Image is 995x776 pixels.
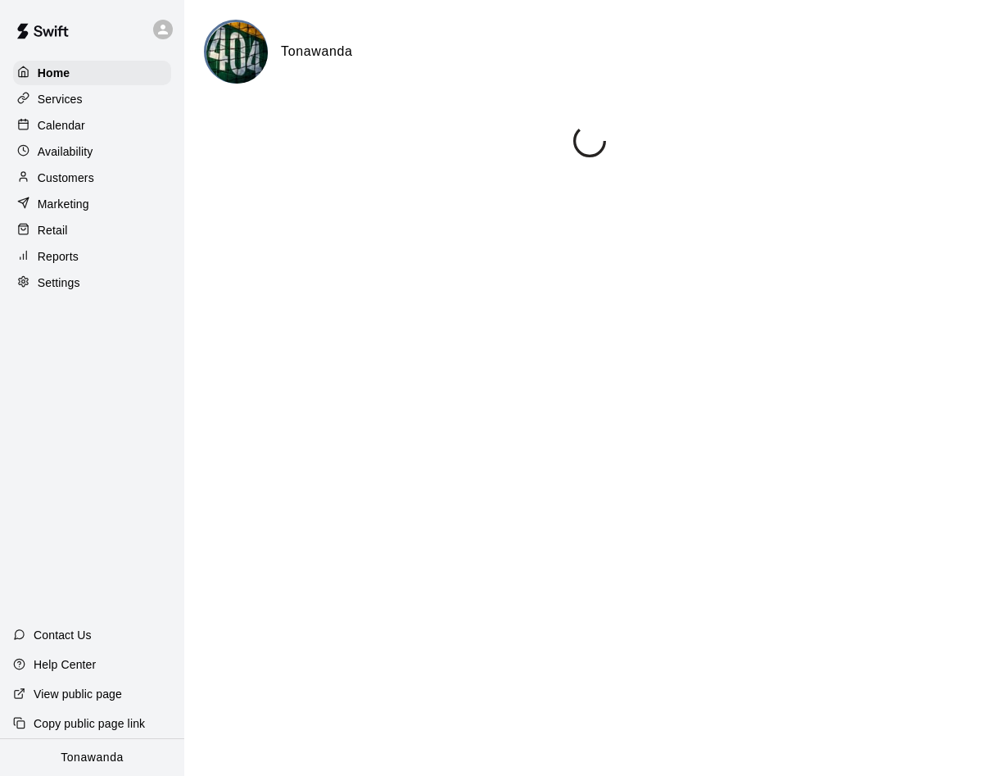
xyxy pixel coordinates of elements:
[38,170,94,186] p: Customers
[206,22,268,84] img: Tonawanda logo
[38,196,89,212] p: Marketing
[38,91,83,107] p: Services
[13,113,171,138] a: Calendar
[38,143,93,160] p: Availability
[13,87,171,111] a: Services
[281,41,353,62] h6: Tonawanda
[13,192,171,216] a: Marketing
[61,749,124,766] p: Tonawanda
[34,627,92,643] p: Contact Us
[34,715,145,732] p: Copy public page link
[13,270,171,295] a: Settings
[13,139,171,164] a: Availability
[13,166,171,190] a: Customers
[38,222,68,238] p: Retail
[34,656,96,673] p: Help Center
[13,244,171,269] a: Reports
[34,686,122,702] p: View public page
[38,117,85,134] p: Calendar
[13,61,171,85] a: Home
[38,275,80,291] p: Settings
[38,65,70,81] p: Home
[38,248,79,265] p: Reports
[13,218,171,243] a: Retail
